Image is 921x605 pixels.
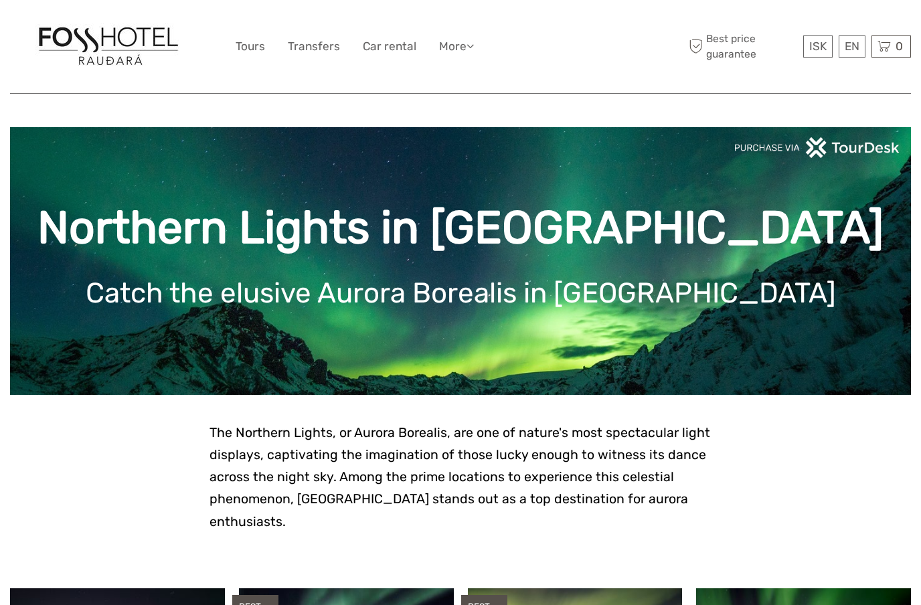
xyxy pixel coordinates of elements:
h1: Catch the elusive Aurora Borealis in [GEOGRAPHIC_DATA] [30,276,891,310]
a: Car rental [363,37,416,56]
span: 0 [894,39,905,53]
a: Transfers [288,37,340,56]
a: More [439,37,474,56]
span: Best price guarantee [686,31,801,61]
img: PurchaseViaTourDeskwhite.png [734,137,901,158]
img: 1559-95cbafc2-de5e-4f3b-9b0d-0fc3a3bc0dff_logo_big.jpg [35,23,182,70]
a: Tours [236,37,265,56]
span: ISK [809,39,827,53]
h1: Northern Lights in [GEOGRAPHIC_DATA] [30,201,891,255]
span: The Northern Lights, or Aurora Borealis, are one of nature's most spectacular light displays, cap... [210,425,710,529]
div: EN [839,35,865,58]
